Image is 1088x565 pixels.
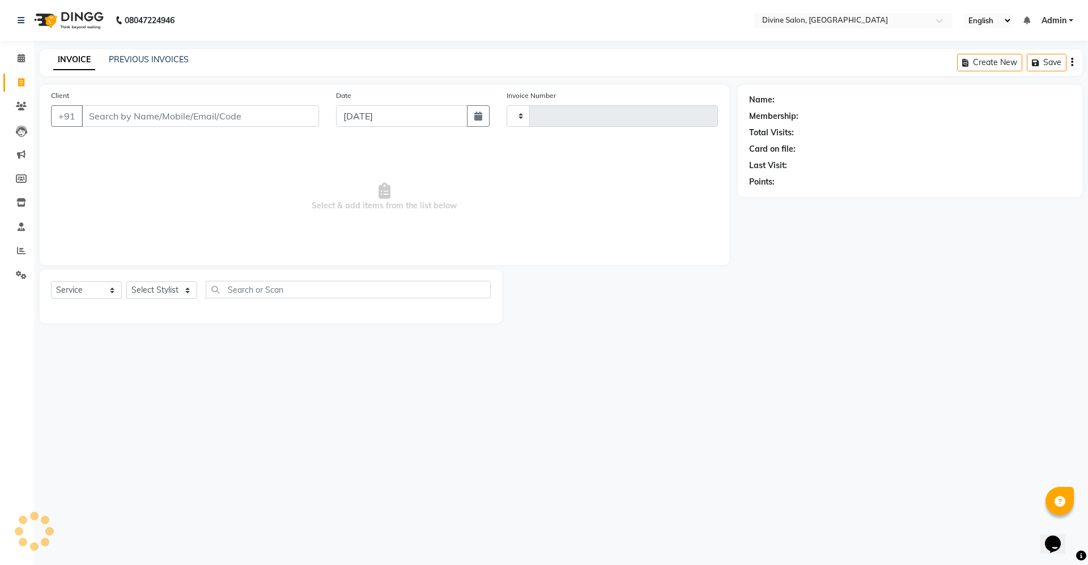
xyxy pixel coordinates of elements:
input: Search by Name/Mobile/Email/Code [82,105,319,127]
b: 08047224946 [125,5,175,36]
label: Date [336,91,351,101]
input: Search or Scan [206,281,491,298]
iframe: chat widget [1040,520,1077,554]
img: logo [29,5,107,36]
label: Invoice Number [507,91,556,101]
span: Select & add items from the list below [51,140,718,254]
div: Card on file: [749,143,796,155]
button: Save [1027,54,1066,71]
div: Membership: [749,110,798,122]
a: PREVIOUS INVOICES [109,54,189,65]
button: Create New [957,54,1022,71]
span: Admin [1042,15,1066,27]
div: Last Visit: [749,160,787,172]
a: INVOICE [53,50,95,70]
div: Total Visits: [749,127,794,139]
div: Name: [749,94,775,106]
button: +91 [51,105,83,127]
label: Client [51,91,69,101]
div: Points: [749,176,775,188]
